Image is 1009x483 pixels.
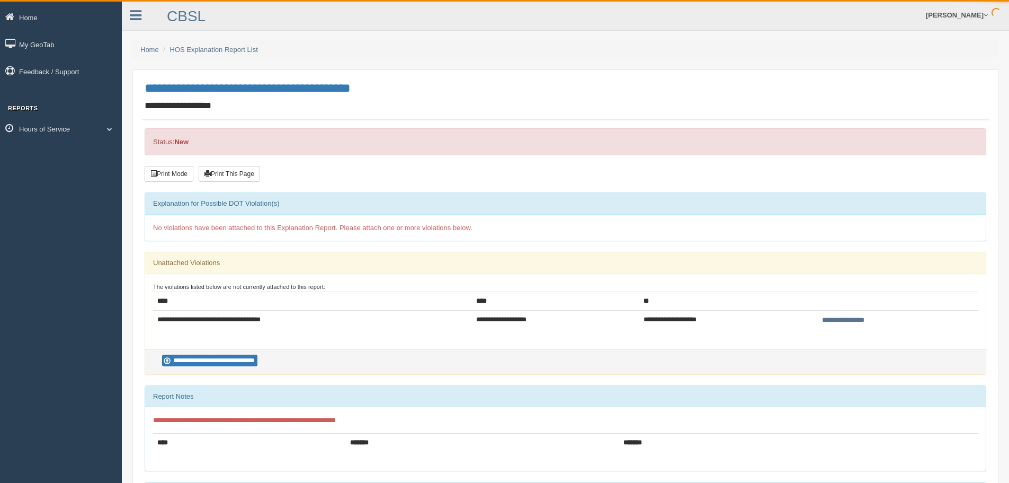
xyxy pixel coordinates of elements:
span: No violations have been attached to this Explanation Report. Please attach one or more violations... [153,224,472,232]
div: Status: [145,128,986,155]
a: CBSL [167,8,206,24]
button: Print Mode [145,166,193,182]
strong: New [174,138,189,146]
div: Report Notes [145,386,986,407]
div: Explanation for Possible DOT Violation(s) [145,193,986,214]
a: Home [140,46,159,54]
small: The violations listed below are not currently attached to this report: [153,284,325,290]
a: HOS Explanation Report List [170,46,258,54]
button: Print This Page [199,166,260,182]
div: Unattached Violations [145,252,986,274]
